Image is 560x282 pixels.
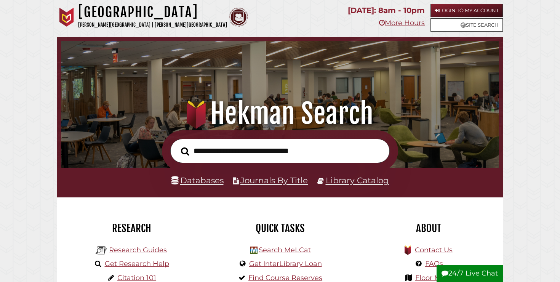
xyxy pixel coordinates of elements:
a: FAQs [425,260,443,268]
img: Hekman Library Logo [250,247,258,254]
i: Search [181,147,189,156]
h2: About [360,222,497,235]
h1: [GEOGRAPHIC_DATA] [78,4,227,21]
a: Library Catalog [326,175,389,185]
img: Calvin Theological Seminary [229,8,248,27]
a: Find Course Reserves [248,274,322,282]
a: Floor Maps [415,274,453,282]
a: Site Search [430,18,503,32]
p: [PERSON_NAME][GEOGRAPHIC_DATA] | [PERSON_NAME][GEOGRAPHIC_DATA] [78,21,227,29]
img: Calvin University [57,8,76,27]
a: More Hours [379,19,425,27]
h2: Quick Tasks [211,222,349,235]
button: Search [177,145,193,158]
p: [DATE]: 8am - 10pm [348,4,425,17]
a: Journals By Title [240,175,308,185]
img: Hekman Library Logo [96,245,107,256]
a: Get InterLibrary Loan [249,260,322,268]
a: Research Guides [109,246,167,254]
a: Login to My Account [430,4,503,17]
h2: Research [63,222,200,235]
a: Search MeLCat [259,246,311,254]
a: Get Research Help [105,260,169,268]
a: Contact Us [415,246,453,254]
a: Citation 101 [117,274,156,282]
h1: Hekman Search [69,97,491,130]
a: Databases [171,175,224,185]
